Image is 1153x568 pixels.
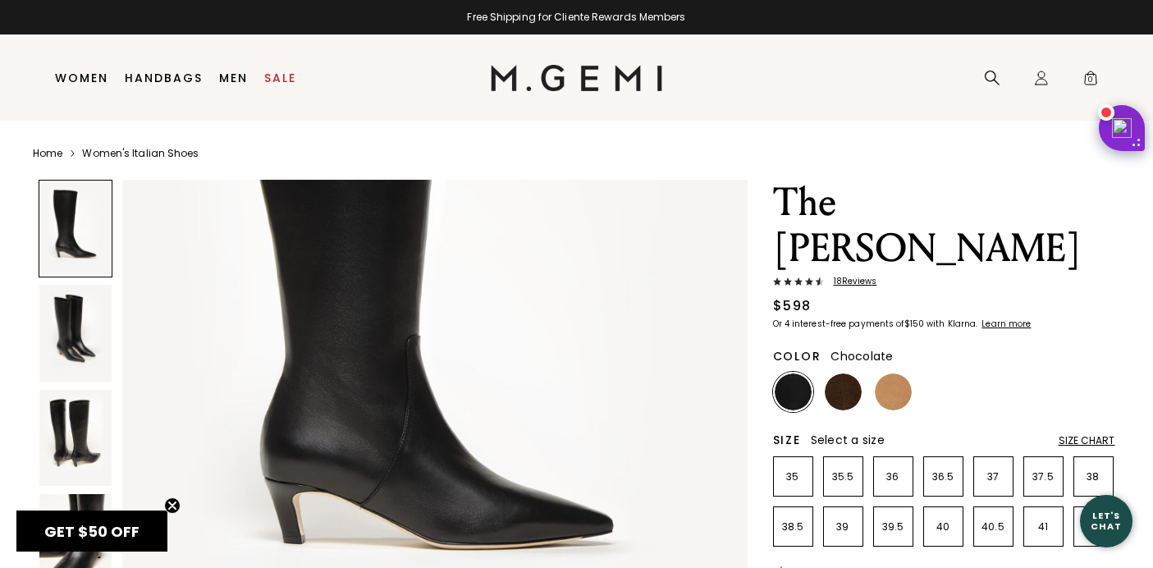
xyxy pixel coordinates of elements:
p: 35.5 [824,470,862,483]
h2: Size [773,433,801,447]
img: M.Gemi [491,65,662,91]
klarna-placement-style-body: Or 4 interest-free payments of [773,318,904,330]
p: 35 [774,470,812,483]
p: 40 [924,520,963,534]
p: 41 [1024,520,1063,534]
p: 39 [824,520,862,534]
a: 18Reviews [773,277,1115,290]
img: The Tina [39,390,112,486]
a: Men [219,71,248,85]
p: 36.5 [924,470,963,483]
div: GET $50 OFFClose teaser [16,511,167,552]
img: Chocolate [825,373,862,410]
p: 36 [874,470,913,483]
div: Let's Chat [1080,511,1132,531]
a: Home [33,147,62,160]
div: Size Chart [1059,434,1115,447]
h2: Color [773,350,821,363]
span: Select a size [811,432,885,448]
div: $598 [773,296,812,316]
img: Biscuit [875,373,912,410]
klarna-placement-style-body: with Klarna [927,318,980,330]
p: 37 [974,470,1013,483]
p: 37.5 [1024,470,1063,483]
span: Chocolate [830,348,893,364]
img: Black [775,373,812,410]
img: The Tina [39,285,112,381]
p: 38 [1074,470,1113,483]
a: Sale [264,71,296,85]
span: 18 Review s [824,277,877,286]
p: 40.5 [974,520,1013,534]
h1: The [PERSON_NAME] [773,180,1115,272]
p: 42 [1074,520,1113,534]
p: 38.5 [774,520,812,534]
a: Women's Italian Shoes [82,147,199,160]
a: Learn more [980,319,1031,329]
p: 39.5 [874,520,913,534]
span: 0 [1082,73,1099,89]
a: Women [55,71,108,85]
span: GET $50 OFF [44,521,140,542]
a: Handbags [125,71,203,85]
klarna-placement-style-amount: $150 [904,318,924,330]
button: Close teaser [164,497,181,514]
klarna-placement-style-cta: Learn more [981,318,1031,330]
